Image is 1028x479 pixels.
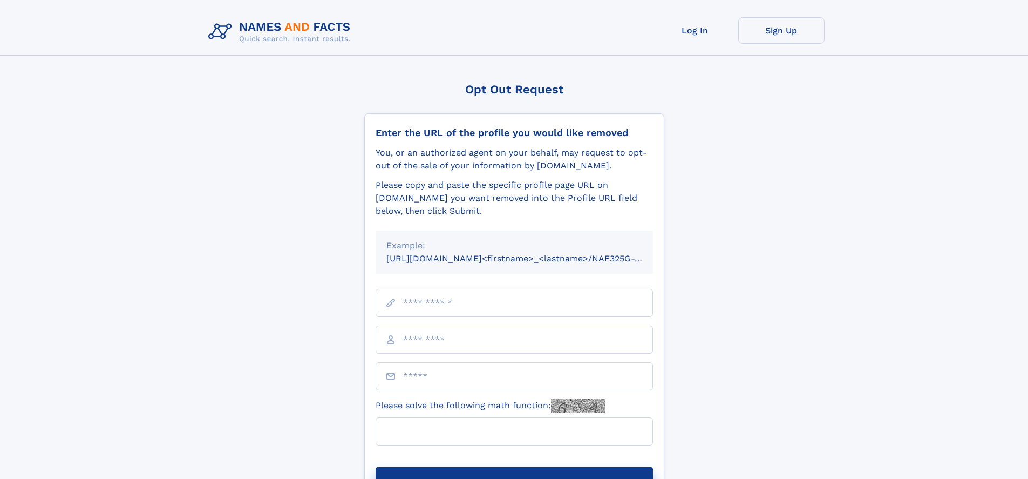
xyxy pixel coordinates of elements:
[364,83,664,96] div: Opt Out Request
[376,399,605,413] label: Please solve the following math function:
[386,253,673,264] small: [URL][DOMAIN_NAME]<firstname>_<lastname>/NAF325G-xxxxxxxx
[376,127,653,139] div: Enter the URL of the profile you would like removed
[376,146,653,172] div: You, or an authorized agent on your behalf, may request to opt-out of the sale of your informatio...
[738,17,825,44] a: Sign Up
[652,17,738,44] a: Log In
[386,239,642,252] div: Example:
[376,179,653,218] div: Please copy and paste the specific profile page URL on [DOMAIN_NAME] you want removed into the Pr...
[204,17,359,46] img: Logo Names and Facts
